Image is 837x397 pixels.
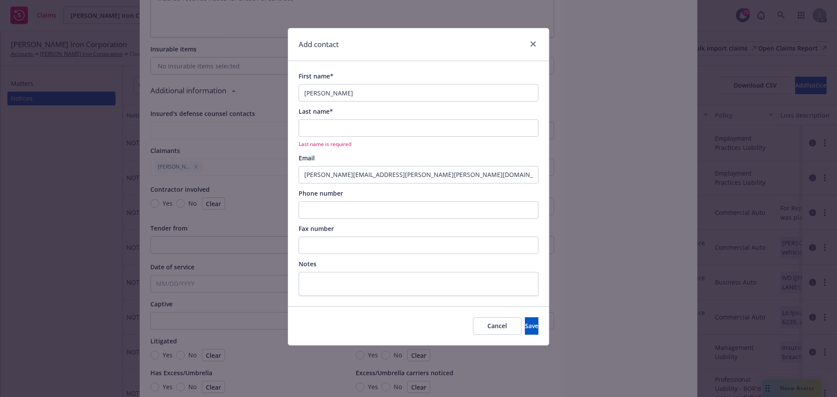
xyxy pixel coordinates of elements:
[299,72,333,80] span: First name*
[299,154,315,162] span: Email
[299,39,339,50] h1: Add contact
[299,107,333,115] span: Last name*
[528,39,538,49] a: close
[299,189,343,197] span: Phone number
[473,317,521,335] button: Cancel
[299,260,316,268] span: Notes
[525,322,538,330] span: Save
[299,224,334,233] span: Fax number
[487,322,507,330] span: Cancel
[299,140,538,148] span: Last name is required
[525,317,538,335] button: Save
